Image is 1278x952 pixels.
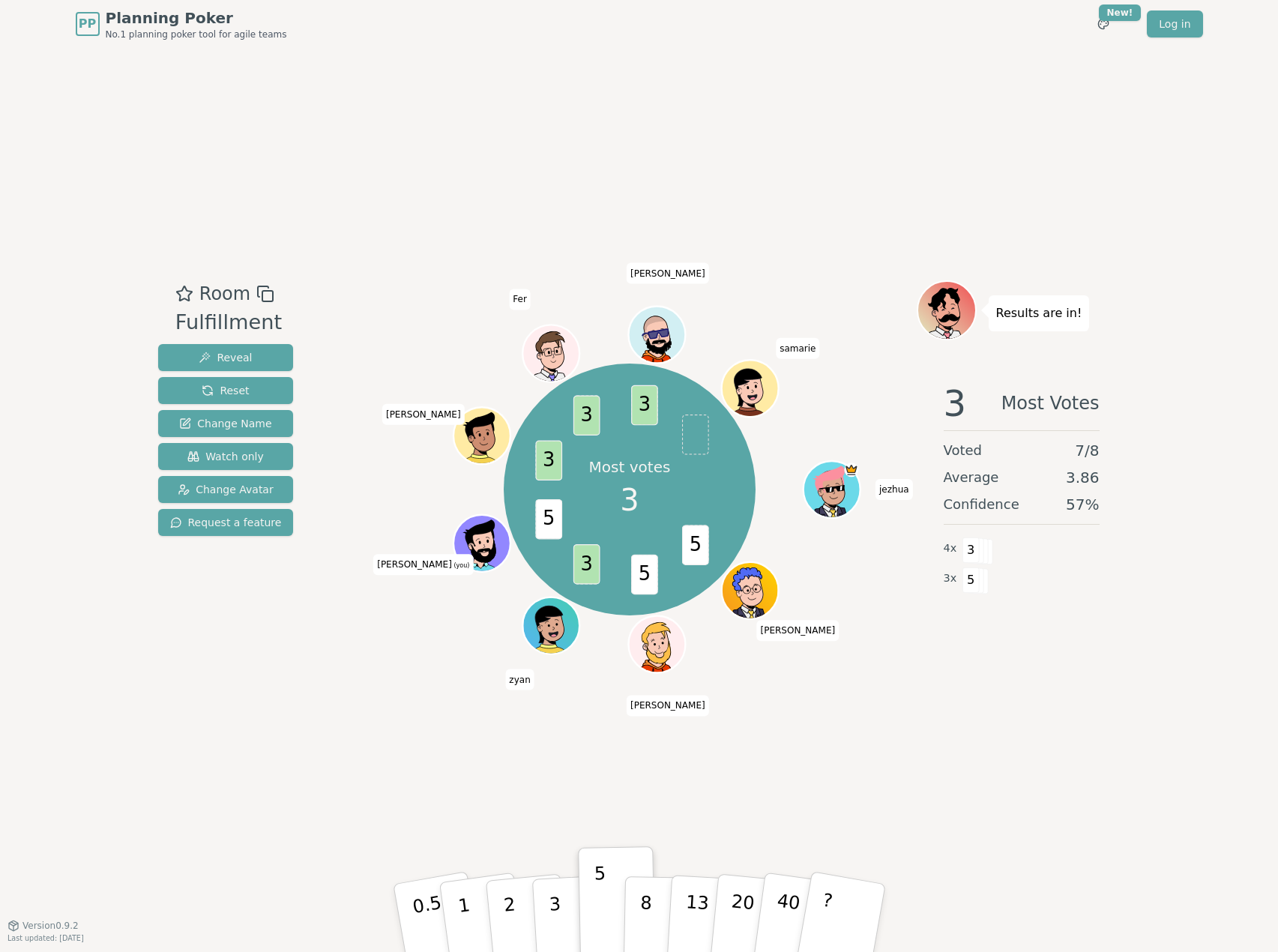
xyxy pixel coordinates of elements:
[996,303,1082,324] p: Results are in!
[175,280,193,307] button: Add as favourite
[627,263,709,284] span: Click to change your name
[455,516,508,570] button: Click to change your avatar
[175,307,282,338] div: Fulfillment
[1090,10,1117,37] button: New!
[22,920,79,932] span: Version 0.9.2
[158,476,294,503] button: Change Avatar
[509,289,531,310] span: Click to change your name
[178,482,274,497] span: Change Avatar
[106,28,287,40] span: No.1 planning poker tool for agile teams
[631,554,658,594] span: 5
[627,695,709,716] span: Click to change your name
[158,344,294,371] button: Reveal
[944,385,967,421] span: 3
[944,570,957,587] span: 3 x
[875,479,913,500] span: Click to change your name
[573,544,600,584] span: 3
[756,620,839,641] span: Click to change your name
[962,567,980,593] span: 5
[1099,4,1142,21] div: New!
[202,383,249,398] span: Reset
[505,669,534,690] span: Click to change your name
[1147,10,1202,37] a: Log in
[944,440,983,461] span: Voted
[1066,467,1100,488] span: 3.86
[382,404,465,425] span: Click to change your name
[589,457,671,477] p: Most votes
[158,410,294,437] button: Change Name
[106,7,287,28] span: Planning Poker
[7,920,79,932] button: Version0.9.2
[179,416,271,431] span: Change Name
[776,338,819,359] span: Click to change your name
[452,562,470,569] span: (you)
[944,467,999,488] span: Average
[573,395,600,435] span: 3
[682,525,709,564] span: 5
[170,515,282,530] span: Request a feature
[535,440,562,480] span: 3
[594,863,606,944] p: 5
[620,477,639,522] span: 3
[1075,440,1099,461] span: 7 / 8
[844,463,858,477] span: jezhua is the host
[1001,385,1100,421] span: Most Votes
[158,443,294,470] button: Watch only
[187,449,264,464] span: Watch only
[199,280,250,307] span: Room
[76,7,287,40] a: PPPlanning PokerNo.1 planning poker tool for agile teams
[631,385,658,424] span: 3
[962,537,980,563] span: 3
[79,15,96,33] span: PP
[944,494,1019,515] span: Confidence
[158,509,294,536] button: Request a feature
[944,540,957,557] span: 4 x
[373,554,473,575] span: Click to change your name
[535,499,562,539] span: 5
[1066,494,1099,515] span: 57 %
[7,934,84,942] span: Last updated: [DATE]
[158,377,294,404] button: Reset
[199,350,252,365] span: Reveal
